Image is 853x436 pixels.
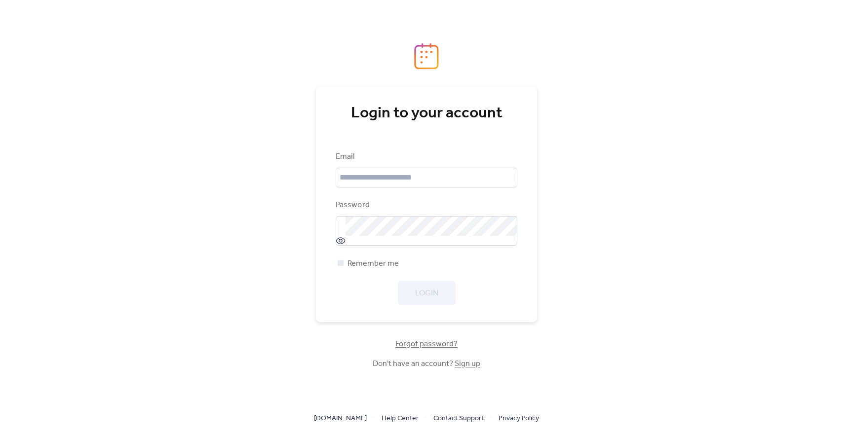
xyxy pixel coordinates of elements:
a: [DOMAIN_NAME] [314,412,367,424]
a: Privacy Policy [499,412,539,424]
div: Password [336,199,515,211]
div: Email [336,151,515,163]
a: Contact Support [433,412,484,424]
a: Sign up [455,356,480,371]
span: Remember me [348,258,399,270]
a: Help Center [382,412,419,424]
span: Privacy Policy [499,413,539,425]
a: Forgot password? [395,341,458,347]
span: Forgot password? [395,338,458,350]
div: Login to your account [336,104,517,123]
img: logo [414,43,439,70]
span: [DOMAIN_NAME] [314,413,367,425]
span: Help Center [382,413,419,425]
span: Don't have an account? [373,358,480,370]
span: Contact Support [433,413,484,425]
